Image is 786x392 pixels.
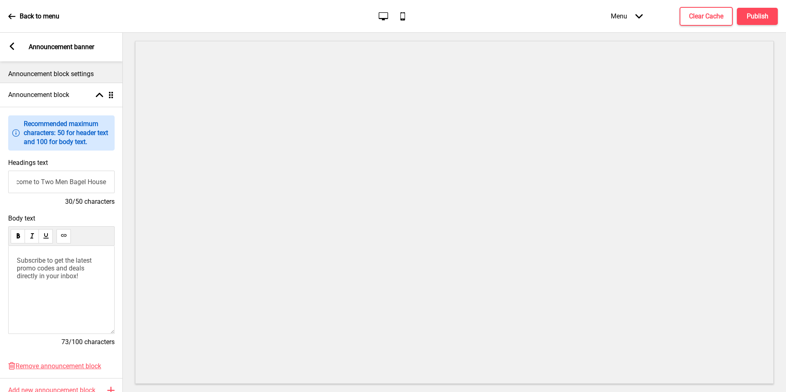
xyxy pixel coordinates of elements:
label: Headings text [8,159,48,167]
button: italic [25,229,39,243]
button: Publish [737,8,778,25]
h4: Publish [747,12,768,21]
button: Clear Cache [680,7,733,26]
div: Menu [603,4,651,28]
button: underline [38,229,53,243]
p: Announcement block settings [8,70,115,79]
button: link [56,229,71,243]
span: Body text [8,214,115,222]
span: Subscribe to get the latest promo codes and deals directly in your inbox! [17,257,93,280]
a: Back to menu [8,5,59,27]
h4: Clear Cache [689,12,723,21]
p: Announcement banner [29,43,94,52]
span: 73/100 characters [61,338,115,346]
p: Back to menu [20,12,59,21]
span: Remove announcement block [16,362,101,370]
button: bold [11,229,25,243]
h4: 30/50 characters [8,197,115,206]
p: Recommended maximum characters: 50 for header text and 100 for body text. [24,119,111,146]
h4: Announcement block [8,90,69,99]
